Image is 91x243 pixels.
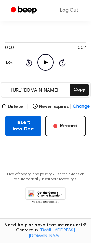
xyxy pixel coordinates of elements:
button: Copy [70,84,89,96]
button: Insert into Doc [5,116,41,136]
span: 0:02 [78,45,86,52]
button: Record [45,116,86,136]
button: Never Expires|Change [33,104,90,110]
p: Tired of copying and pasting? Use the extension to automatically insert your recordings. [5,172,86,182]
span: | [27,103,29,111]
a: Log Out [54,3,85,18]
a: [EMAIL_ADDRESS][DOMAIN_NAME] [29,228,75,239]
button: 1.0x [5,57,15,68]
span: 0:00 [5,45,13,52]
span: Change [73,104,90,110]
span: Contact us [4,228,87,239]
a: Beep [6,4,42,17]
span: | [70,104,72,110]
button: Delete [1,104,23,110]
